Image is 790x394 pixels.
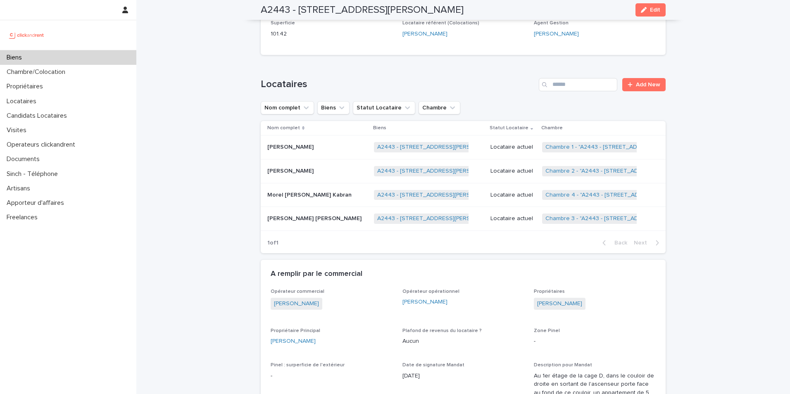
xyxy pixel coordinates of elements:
[3,155,46,163] p: Documents
[3,214,44,221] p: Freelances
[377,144,500,151] a: A2443 - [STREET_ADDRESS][PERSON_NAME]
[596,239,631,247] button: Back
[3,97,43,105] p: Locataires
[373,123,386,133] p: Biens
[267,166,315,175] p: [PERSON_NAME]
[267,142,315,151] p: [PERSON_NAME]
[402,363,464,368] span: Date de signature Mandat
[267,214,363,222] p: [PERSON_NAME] [PERSON_NAME]
[271,270,362,279] h2: A remplir par le commercial
[271,363,345,368] span: Pinel : surperficie de l'extérieur
[271,30,393,38] p: 101.42
[402,21,479,26] span: Locataire référent (Colocations)
[402,30,447,38] a: [PERSON_NAME]
[490,215,536,222] p: Locataire actuel
[534,328,560,333] span: Zone Pinel
[402,298,447,306] a: [PERSON_NAME]
[271,289,324,294] span: Opérateur commercial
[631,239,666,247] button: Next
[271,21,295,26] span: Superficie
[636,82,660,88] span: Add New
[534,363,592,368] span: Description pour Mandat
[534,21,569,26] span: Agent Gestion
[377,168,500,175] a: A2443 - [STREET_ADDRESS][PERSON_NAME]
[271,337,316,346] a: [PERSON_NAME]
[490,192,536,199] p: Locataire actuel
[402,337,524,346] p: Aucun
[261,4,464,16] h2: A2443 - [STREET_ADDRESS][PERSON_NAME]
[267,123,300,133] p: Nom complet
[261,207,666,231] tr: [PERSON_NAME] [PERSON_NAME][PERSON_NAME] [PERSON_NAME] A2443 - [STREET_ADDRESS][PERSON_NAME] Loca...
[534,337,656,346] p: -
[402,328,482,333] span: Plafond de revenus du locataire ?
[3,185,37,192] p: Artisans
[7,27,47,43] img: UCB0brd3T0yccxBKYDjQ
[3,68,72,76] p: Chambre/Colocation
[545,168,706,175] a: Chambre 2 - "A2443 - [STREET_ADDRESS][PERSON_NAME]"
[545,144,704,151] a: Chambre 1 - "A2443 - [STREET_ADDRESS][PERSON_NAME]"
[261,183,666,207] tr: Morel [PERSON_NAME] KabranMorel [PERSON_NAME] Kabran A2443 - [STREET_ADDRESS][PERSON_NAME] Locata...
[650,7,660,13] span: Edit
[3,83,50,90] p: Propriétaires
[490,123,528,133] p: Statut Locataire
[545,192,706,199] a: Chambre 4 - "A2443 - [STREET_ADDRESS][PERSON_NAME]"
[274,299,319,308] a: [PERSON_NAME]
[534,289,565,294] span: Propriétaires
[317,101,350,114] button: Biens
[490,168,536,175] p: Locataire actuel
[419,101,460,114] button: Chambre
[537,299,582,308] a: [PERSON_NAME]
[545,215,706,222] a: Chambre 3 - "A2443 - [STREET_ADDRESS][PERSON_NAME]"
[634,240,652,246] span: Next
[402,289,459,294] span: Opérateur opérationnel
[261,78,535,90] h1: Locataires
[622,78,666,91] a: Add New
[261,101,314,114] button: Nom complet
[3,54,29,62] p: Biens
[541,123,563,133] p: Chambre
[635,3,666,17] button: Edit
[534,30,579,38] a: [PERSON_NAME]
[267,190,353,199] p: Morel [PERSON_NAME] Kabran
[539,78,617,91] input: Search
[3,112,74,120] p: Candidats Locataires
[3,170,64,178] p: Sinch - Téléphone
[261,233,285,253] p: 1 of 1
[3,199,71,207] p: Apporteur d'affaires
[353,101,415,114] button: Statut Locataire
[271,372,393,380] p: -
[3,126,33,134] p: Visites
[490,144,536,151] p: Locataire actuel
[261,159,666,183] tr: [PERSON_NAME][PERSON_NAME] A2443 - [STREET_ADDRESS][PERSON_NAME] Locataire actuelChambre 2 - "A24...
[609,240,627,246] span: Back
[3,141,82,149] p: Operateurs clickandrent
[402,372,524,380] p: [DATE]
[377,192,500,199] a: A2443 - [STREET_ADDRESS][PERSON_NAME]
[271,328,320,333] span: Propriétaire Principal
[261,135,666,159] tr: [PERSON_NAME][PERSON_NAME] A2443 - [STREET_ADDRESS][PERSON_NAME] Locataire actuelChambre 1 - "A24...
[377,215,500,222] a: A2443 - [STREET_ADDRESS][PERSON_NAME]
